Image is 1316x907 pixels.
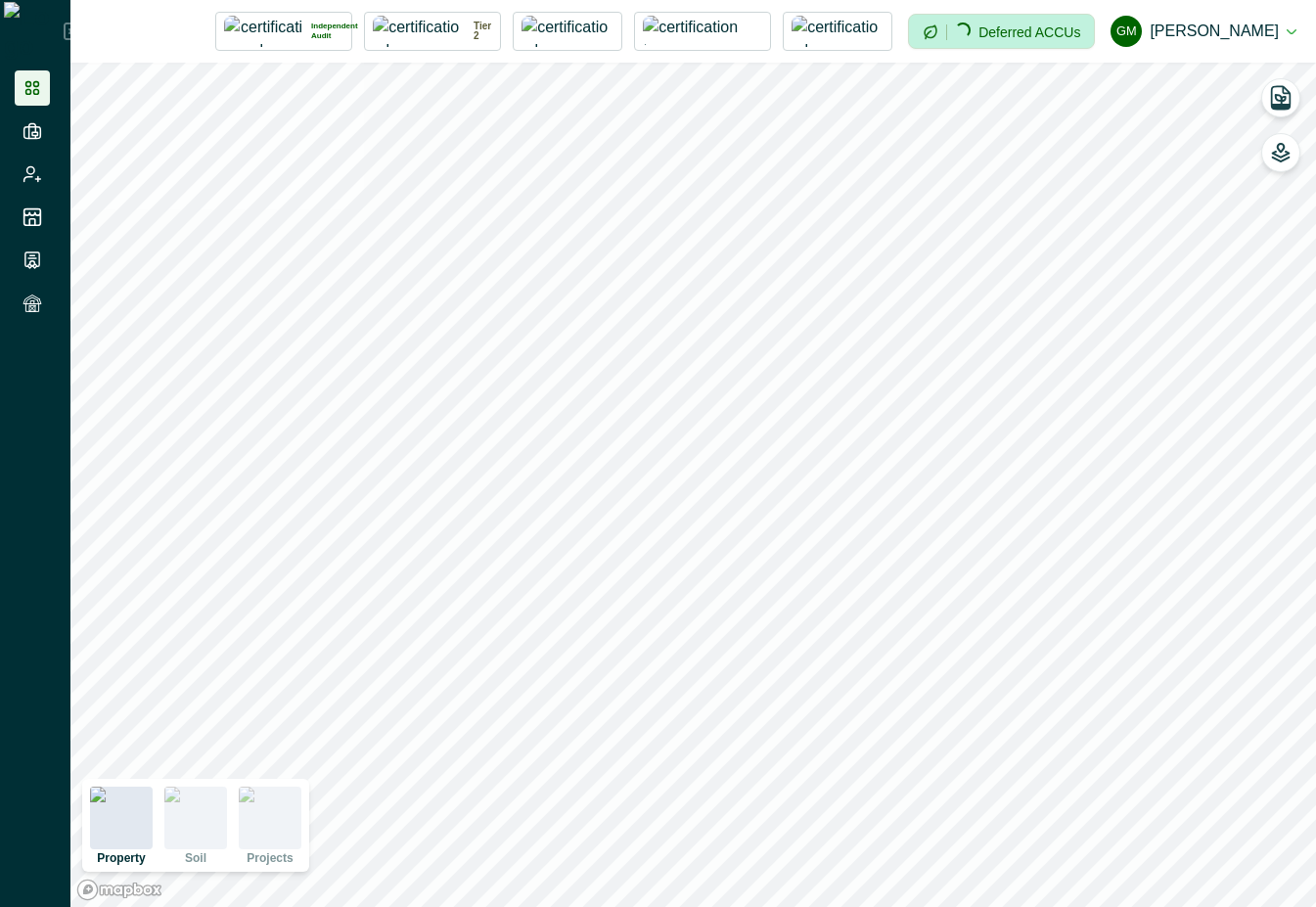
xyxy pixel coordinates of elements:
button: certification logoIndependent Audit [215,12,352,51]
img: certification logo [792,16,884,47]
img: certification logo [224,16,303,47]
img: soil-source-mobile.png [164,787,227,802]
img: certification logo [373,16,466,47]
img: certification logo [522,16,613,47]
button: Gayathri Menakath[PERSON_NAME] [1111,8,1296,55]
p: Tier 2 [474,22,492,41]
img: project-source-mobile.png [239,787,301,802]
img: Logo [4,2,64,61]
a: Mapbox logo [76,879,162,901]
p: Soil [185,852,206,864]
canvas: Map [70,63,1316,907]
p: Independent Audit [311,22,358,41]
p: Property [97,852,145,864]
img: property-source-mobile.png [90,787,153,802]
p: Projects [247,852,293,864]
p: Deferred ACCUs [978,24,1080,39]
img: certification logo [643,16,762,47]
